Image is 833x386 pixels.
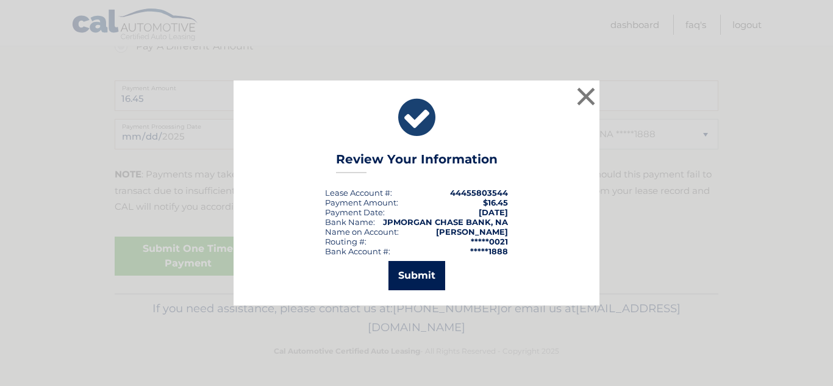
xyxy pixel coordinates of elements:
[383,217,508,227] strong: JPMORGAN CHASE BANK, NA
[325,198,398,207] div: Payment Amount:
[450,188,508,198] strong: 44455803544
[325,227,399,237] div: Name on Account:
[574,84,598,109] button: ×
[325,188,392,198] div: Lease Account #:
[388,261,445,290] button: Submit
[483,198,508,207] span: $16.45
[325,207,385,217] div: :
[479,207,508,217] span: [DATE]
[325,207,383,217] span: Payment Date
[325,217,375,227] div: Bank Name:
[325,237,366,246] div: Routing #:
[436,227,508,237] strong: [PERSON_NAME]
[325,246,390,256] div: Bank Account #:
[336,152,498,173] h3: Review Your Information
